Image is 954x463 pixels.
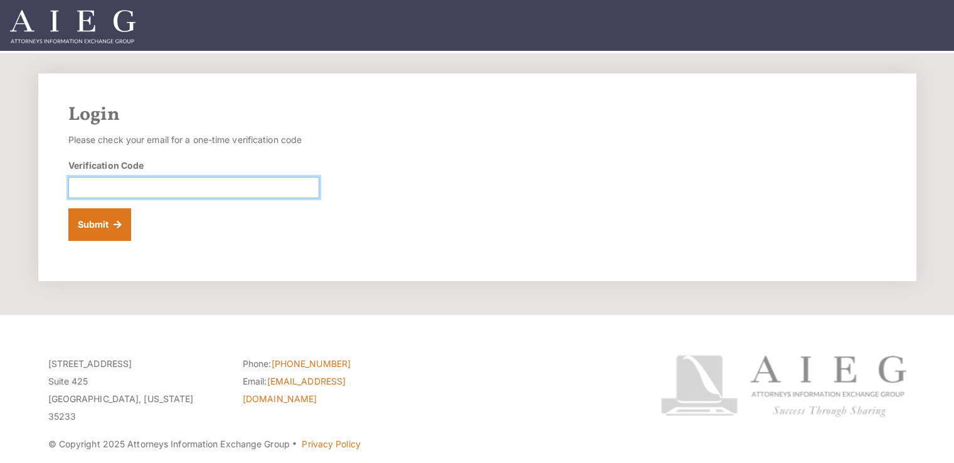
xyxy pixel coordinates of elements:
a: Privacy Policy [302,439,360,449]
p: Please check your email for a one-time verification code [68,131,319,149]
p: [STREET_ADDRESS] Suite 425 [GEOGRAPHIC_DATA], [US_STATE] 35233 [48,355,224,425]
img: Attorneys Information Exchange Group [10,10,135,43]
p: © Copyright 2025 Attorneys Information Exchange Group [48,435,613,453]
li: Email: [243,373,418,408]
img: Attorneys Information Exchange Group logo [660,355,906,417]
span: · [292,444,297,450]
li: Phone: [243,355,418,373]
a: [EMAIL_ADDRESS][DOMAIN_NAME] [243,376,346,404]
button: Submit [68,208,132,241]
a: [PHONE_NUMBER] [272,358,351,369]
label: Verification Code [68,159,144,172]
h2: Login [68,104,886,126]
